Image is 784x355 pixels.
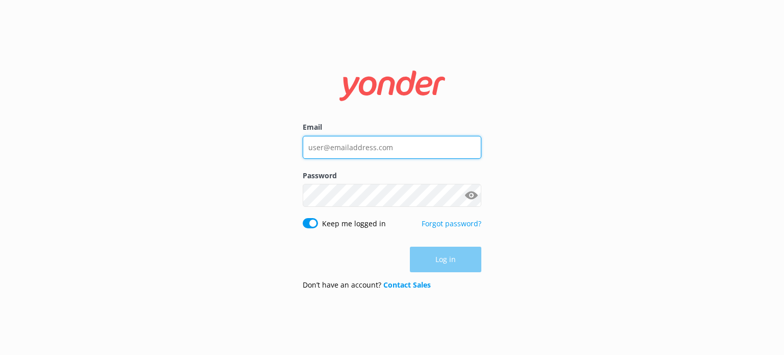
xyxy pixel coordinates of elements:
[383,280,431,290] a: Contact Sales
[322,218,386,229] label: Keep me logged in
[303,122,481,133] label: Email
[303,136,481,159] input: user@emailaddress.com
[303,170,481,181] label: Password
[422,219,481,228] a: Forgot password?
[461,185,481,206] button: Show password
[303,279,431,291] p: Don’t have an account?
